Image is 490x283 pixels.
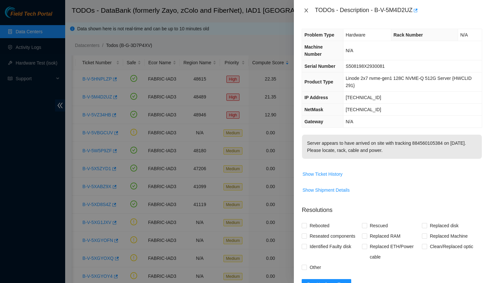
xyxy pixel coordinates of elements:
span: Clean/Replaced optic [427,241,476,252]
span: Replaced RAM [367,231,403,241]
span: Serial Number [304,64,335,69]
span: Hardware [346,32,366,37]
span: Linode 2x7 nvme-gen1 128C NVME-Q 512G Server {HWCLID 291} [346,76,472,88]
span: N/A [346,119,353,124]
span: Rack Number [394,32,423,37]
span: Machine Number [304,44,323,57]
span: Problem Type [304,32,334,37]
span: Reseated components [307,231,358,241]
p: Resolutions [302,201,482,215]
span: [TECHNICAL_ID] [346,95,381,100]
span: Replaced ETH/Power cable [367,241,422,262]
span: [TECHNICAL_ID] [346,107,381,112]
span: Rescued [367,220,390,231]
span: Identified Faulty disk [307,241,354,252]
span: NetMask [304,107,323,112]
span: Show Ticket History [302,171,342,178]
span: N/A [346,48,353,53]
span: Product Type [304,79,333,84]
span: Rebooted [307,220,332,231]
div: TODOs - Description - B-V-5M4D2UZ [315,5,482,16]
span: Show Shipment Details [302,186,350,194]
button: Show Ticket History [302,169,343,179]
p: Server appears to have arrived on site with tracking 884560105384 on [DATE]. Please locate, rack,... [302,135,482,159]
span: Replaced disk [427,220,461,231]
span: S508198X2930081 [346,64,385,69]
span: IP Address [304,95,328,100]
button: Show Shipment Details [302,185,350,195]
span: close [304,8,309,13]
span: Other [307,262,324,273]
span: Replaced Machine [427,231,470,241]
span: Gateway [304,119,323,124]
button: Close [302,7,311,14]
span: N/A [460,32,468,37]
